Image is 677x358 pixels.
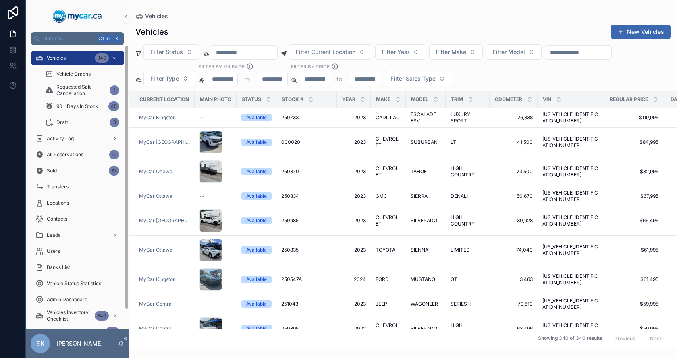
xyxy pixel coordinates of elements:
[114,35,120,42] span: K
[494,193,533,199] a: 50,670
[538,335,602,342] span: Showing 340 of 340 results
[282,96,303,103] span: Stock #
[411,325,437,332] span: SILVERADO
[31,276,124,291] a: Vehicle Status Statistics
[109,166,119,176] div: 37
[246,192,267,200] div: Available
[609,193,658,199] a: $67,995
[135,12,168,20] a: Vehicles
[281,276,332,283] a: 250547A
[47,200,69,206] span: Locations
[281,139,332,145] a: 000020
[246,300,267,308] div: Available
[376,193,387,199] span: GMC
[40,83,124,97] a: Requested Sale Cancellation1
[199,114,204,121] span: --
[281,247,332,253] a: 250835
[110,118,119,127] div: 3
[543,96,551,103] span: VIN
[143,71,195,86] button: Select Button
[494,217,533,224] a: 30,928
[342,301,366,307] span: 2023
[47,296,87,303] span: Admin Dashboard
[451,111,485,124] a: LUXURY SPORT
[47,280,101,287] span: Vehicle Status Statistics
[376,322,401,335] span: CHEVROLET
[494,114,533,121] a: 26,838
[451,301,485,307] a: SERIES II
[342,193,366,199] a: 2023
[281,276,302,283] span: 250547A
[199,63,245,70] label: Filter By Mileage
[342,217,366,224] a: 2023
[281,247,299,253] span: 250835
[384,71,452,86] button: Select Button
[494,325,533,332] a: 63,496
[376,165,401,178] a: CHEVROLET
[47,168,57,174] span: Sold
[241,192,272,200] a: Available
[342,139,366,145] a: 2023
[376,247,401,253] a: TOYOTA
[139,247,190,253] a: MyCar Ottawa
[411,193,428,199] span: SIERRA
[291,63,330,70] label: FILTER BY PRICE
[609,217,658,224] a: $66,495
[56,103,98,110] span: 90+ Days In Stock
[451,301,471,307] span: SERIES II
[376,193,401,199] a: GMC
[609,247,658,253] a: $61,995
[47,232,60,238] span: Leads
[376,114,401,121] a: CADILLAC
[26,45,129,329] div: scrollable content
[342,114,366,121] span: 2023
[47,184,69,190] span: Transfers
[139,217,190,224] a: MyCar [GEOGRAPHIC_DATA]
[542,165,600,178] a: [US_VEHICLE_IDENTIFICATION_NUMBER]
[342,325,366,332] a: 2022
[542,136,600,149] span: [US_VEHICLE_IDENTIFICATION_NUMBER]
[342,168,366,175] a: 2023
[542,244,600,257] span: [US_VEHICLE_IDENTIFICATION_NUMBER]
[609,139,658,145] span: $84,995
[542,273,600,286] a: [US_VEHICLE_IDENTIFICATION_NUMBER]
[47,329,89,335] span: Delivered Vehicles
[246,139,267,146] div: Available
[609,325,658,332] a: $59,995
[451,96,463,103] span: Trim
[493,48,525,56] span: Filter Model
[244,74,250,84] p: to
[411,276,435,283] span: MUSTANG
[609,276,658,283] a: $61,495
[56,339,103,348] p: [PERSON_NAME]
[411,325,441,332] a: SILVERADO
[135,26,168,37] h1: Vehicles
[390,74,436,83] span: Filter Sales Type
[542,111,600,124] a: [US_VEHICLE_IDENTIFICATION_NUMBER]
[494,139,533,145] a: 41,500
[542,298,600,310] a: [US_VEHICLE_IDENTIFICATION_NUMBER]
[542,322,600,335] a: [US_VEHICLE_IDENTIFICATION_NUMBER]
[281,168,332,175] a: 250370
[139,139,190,145] a: MyCar [GEOGRAPHIC_DATA]
[451,276,457,283] span: GT
[411,111,441,124] span: ESCALADE ESV
[451,322,485,335] span: HIGH COUNTRY
[411,217,441,224] a: SILVERADO
[281,217,332,224] a: 250985
[451,193,485,199] a: DENALI
[451,247,485,253] a: LIMITED
[436,48,466,56] span: Filter Make
[139,114,176,121] span: MyCar Kingston
[139,247,172,253] a: MyCar Ottawa
[106,327,119,337] div: 466
[429,44,483,60] button: Select Button
[376,114,400,121] span: CADILLAC
[47,216,67,222] span: Contacts
[43,35,94,42] span: Jump to...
